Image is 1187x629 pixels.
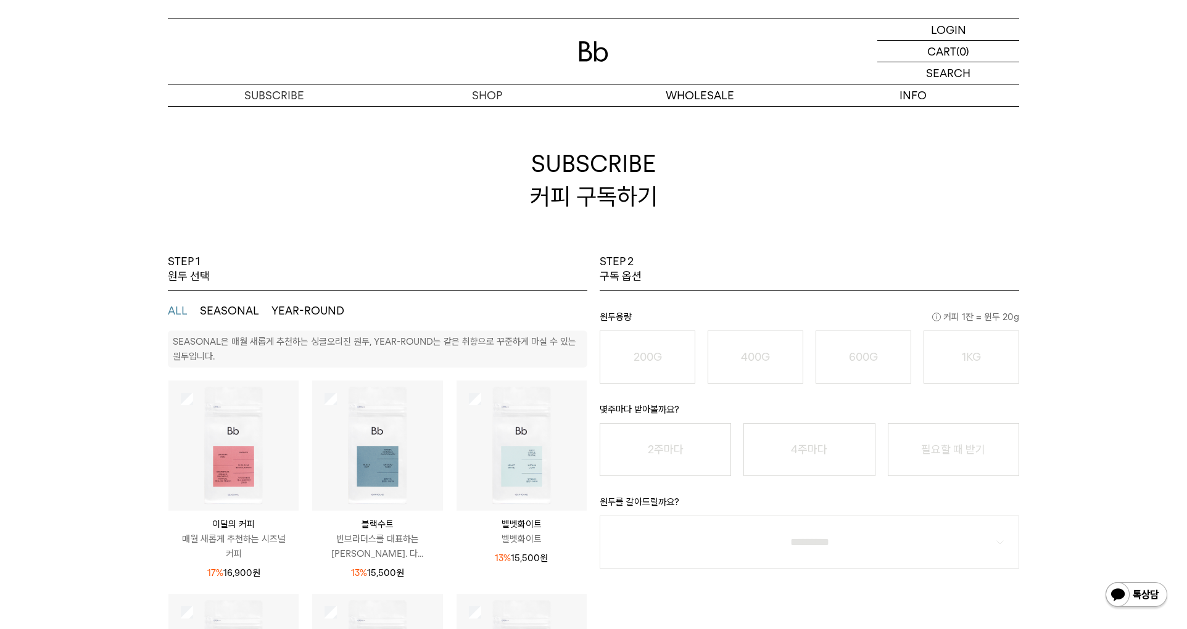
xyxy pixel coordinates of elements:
[877,41,1019,62] a: CART (0)
[168,254,210,284] p: STEP 1 원두 선택
[168,532,299,561] p: 매월 새롭게 추천하는 시즈널 커피
[593,84,806,106] p: WHOLESALE
[962,350,981,363] o: 1KG
[168,106,1019,254] h2: SUBSCRIBE 커피 구독하기
[600,495,1019,516] p: 원두를 갈아드릴까요?
[457,380,587,511] img: 상품이미지
[924,331,1019,384] button: 1KG
[200,303,259,318] button: SEASONAL
[932,310,1019,324] span: 커피 1잔 = 윈두 20g
[926,62,970,84] p: SEARCH
[806,84,1019,106] p: INFO
[600,423,731,476] button: 2주마다
[816,331,911,384] button: 600G
[381,84,593,106] a: SHOP
[312,532,442,561] p: 빈브라더스를 대표하는 [PERSON_NAME]. 다...
[540,553,548,564] span: 원
[888,423,1019,476] button: 필요할 때 받기
[168,303,188,318] button: ALL
[927,41,956,62] p: CART
[312,380,442,511] img: 상품이미지
[495,551,548,565] p: 15,500
[457,532,587,546] p: 벨벳화이트
[849,350,878,363] o: 600G
[312,517,442,532] p: 블랙수트
[600,310,1019,331] p: 원두용량
[396,567,404,578] span: 원
[351,565,404,580] p: 15,500
[708,331,803,384] button: 400G
[600,254,642,284] p: STEP 2 구독 옵션
[457,517,587,532] p: 벨벳화이트
[207,567,223,578] span: 17%
[252,567,260,578] span: 원
[351,567,367,578] span: 13%
[956,41,969,62] p: (0)
[168,84,381,106] a: SUBSCRIBE
[271,303,344,318] button: YEAR-ROUND
[877,19,1019,41] a: LOGIN
[173,336,576,362] p: SEASONAL은 매월 새롭게 추천하는 싱글오리진 원두, YEAR-ROUND는 같은 취향으로 꾸준하게 마실 수 있는 원두입니다.
[600,331,695,384] button: 200G
[1104,581,1168,610] img: 카카오톡 채널 1:1 채팅 버튼
[634,350,662,363] o: 200G
[743,423,875,476] button: 4주마다
[931,19,966,40] p: LOGIN
[168,517,299,532] p: 이달의 커피
[741,350,770,363] o: 400G
[600,402,1019,423] p: 몇주마다 받아볼까요?
[579,41,608,62] img: 로고
[168,380,299,511] img: 상품이미지
[207,565,260,580] p: 16,900
[495,553,511,564] span: 13%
